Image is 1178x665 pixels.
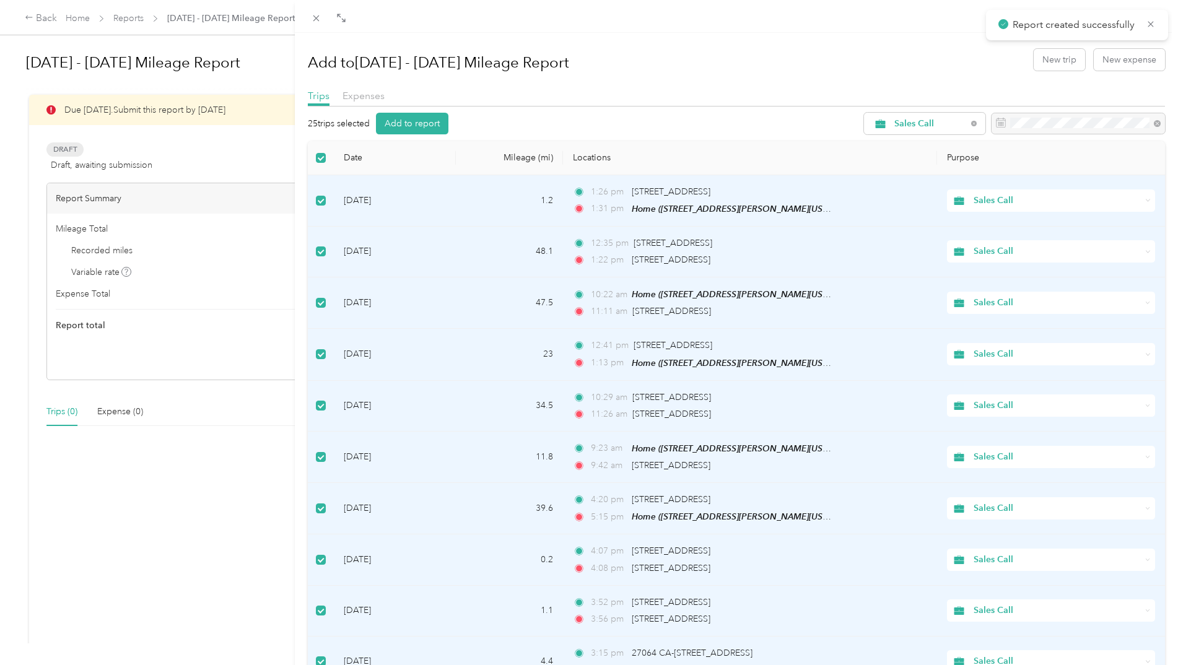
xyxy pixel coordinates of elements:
[974,245,1141,258] span: Sales Call
[591,612,626,626] span: 3:56 pm
[632,392,711,402] span: [STREET_ADDRESS]
[591,562,626,575] span: 4:08 pm
[456,432,563,483] td: 11.8
[974,399,1141,412] span: Sales Call
[894,120,967,128] span: Sales Call
[632,204,855,214] span: Home ([STREET_ADDRESS][PERSON_NAME][US_STATE])
[334,329,456,380] td: [DATE]
[632,545,710,556] span: [STREET_ADDRESS]
[456,277,563,329] td: 47.5
[591,305,627,318] span: 11:11 am
[334,432,456,483] td: [DATE]
[308,90,329,102] span: Trips
[974,194,1141,207] span: Sales Call
[632,306,711,316] span: [STREET_ADDRESS]
[1034,49,1085,71] button: New trip
[632,443,855,454] span: Home ([STREET_ADDRESS][PERSON_NAME][US_STATE])
[563,141,937,175] th: Locations
[632,563,710,573] span: [STREET_ADDRESS]
[591,253,626,267] span: 1:22 pm
[632,186,710,197] span: [STREET_ADDRESS]
[334,534,456,585] td: [DATE]
[456,227,563,277] td: 48.1
[974,347,1141,361] span: Sales Call
[308,48,569,77] h1: Add to [DATE] - [DATE] Mileage Report
[456,534,563,585] td: 0.2
[334,227,456,277] td: [DATE]
[456,329,563,380] td: 23
[591,510,626,524] span: 5:15 pm
[591,493,626,506] span: 4:20 pm
[591,544,626,558] span: 4:07 pm
[591,185,626,199] span: 1:26 pm
[591,391,627,404] span: 10:29 am
[334,277,456,329] td: [DATE]
[334,175,456,227] td: [DATE]
[334,483,456,534] td: [DATE]
[591,646,626,660] span: 3:15 pm
[334,381,456,432] td: [DATE]
[937,141,1165,175] th: Purpose
[634,238,712,248] span: [STREET_ADDRESS]
[632,614,710,624] span: [STREET_ADDRESS]
[591,459,626,472] span: 9:42 am
[591,339,629,352] span: 12:41 pm
[591,202,626,215] span: 1:31 pm
[334,586,456,637] td: [DATE]
[456,141,563,175] th: Mileage (mi)
[632,460,710,471] span: [STREET_ADDRESS]
[1013,17,1137,33] p: Report created successfully
[632,511,855,522] span: Home ([STREET_ADDRESS][PERSON_NAME][US_STATE])
[974,450,1141,464] span: Sales Call
[591,356,626,370] span: 1:13 pm
[334,141,456,175] th: Date
[632,409,711,419] span: [STREET_ADDRESS]
[456,483,563,534] td: 39.6
[591,596,626,609] span: 3:52 pm
[974,604,1141,617] span: Sales Call
[632,494,710,505] span: [STREET_ADDRESS]
[632,254,710,265] span: [STREET_ADDRESS]
[591,237,629,250] span: 12:35 pm
[456,381,563,432] td: 34.5
[456,175,563,227] td: 1.2
[634,340,712,350] span: [STREET_ADDRESS]
[632,597,710,607] span: [STREET_ADDRESS]
[591,288,626,302] span: 10:22 am
[1094,49,1165,71] button: New expense
[376,113,448,134] button: Add to report
[591,407,627,421] span: 11:26 am
[974,553,1141,567] span: Sales Call
[974,296,1141,310] span: Sales Call
[632,289,855,300] span: Home ([STREET_ADDRESS][PERSON_NAME][US_STATE])
[632,358,855,368] span: Home ([STREET_ADDRESS][PERSON_NAME][US_STATE])
[342,90,385,102] span: Expenses
[591,441,626,455] span: 9:23 am
[632,648,753,658] span: 27064 CA-[STREET_ADDRESS]
[1109,596,1178,665] iframe: Everlance-gr Chat Button Frame
[308,117,370,130] p: 25 trips selected
[456,586,563,637] td: 1.1
[974,502,1141,515] span: Sales Call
